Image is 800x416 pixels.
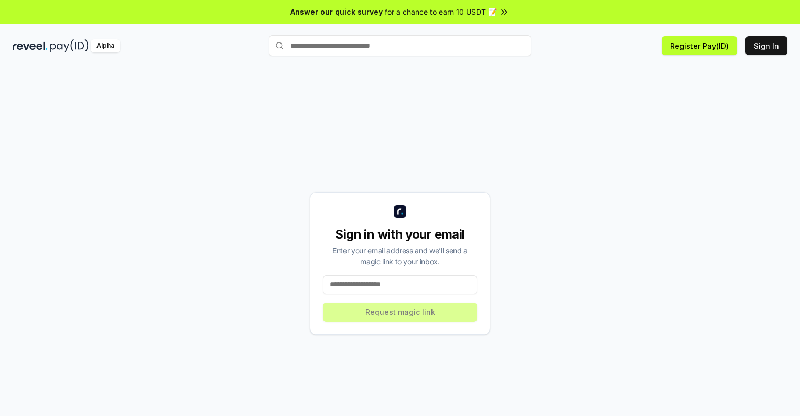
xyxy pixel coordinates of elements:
img: reveel_dark [13,39,48,52]
img: logo_small [394,205,406,218]
img: pay_id [50,39,89,52]
span: Answer our quick survey [290,6,383,17]
span: for a chance to earn 10 USDT 📝 [385,6,497,17]
button: Sign In [745,36,787,55]
div: Alpha [91,39,120,52]
div: Enter your email address and we’ll send a magic link to your inbox. [323,245,477,267]
div: Sign in with your email [323,226,477,243]
button: Register Pay(ID) [662,36,737,55]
